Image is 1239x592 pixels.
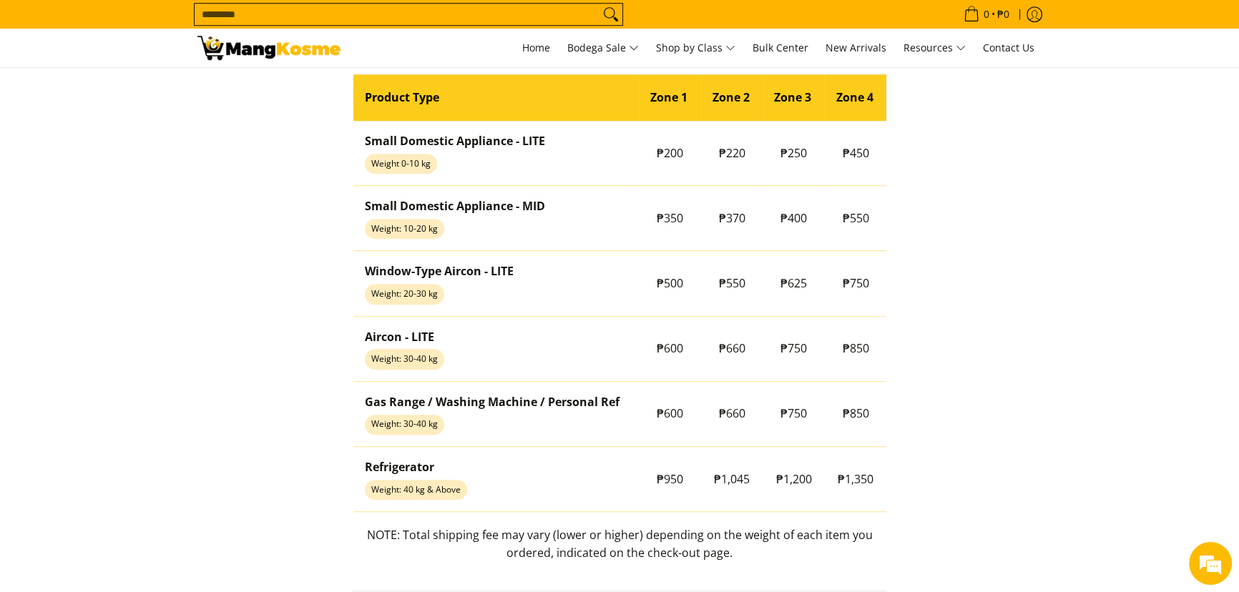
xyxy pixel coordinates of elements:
span: Contact Us [983,41,1034,54]
strong: Window-Type Aircon - LITE [365,263,514,279]
span: Bodega Sale [567,39,639,57]
button: Search [599,4,622,25]
strong: Zone 4 [836,89,873,105]
strong: Zone 1 [650,89,687,105]
span: ₱370 [719,210,745,226]
strong: Refrigerator [365,459,434,475]
span: Bulk Center [753,41,808,54]
span: 0 [981,9,991,19]
td: ₱600 [639,381,701,446]
span: ₱550 [719,275,745,291]
a: Shop by Class [649,29,743,67]
span: Weight: 30-40 kg [365,415,444,435]
span: ₱0 [995,9,1012,19]
span: Home [522,41,550,54]
span: ₱750 [843,275,869,291]
span: We're online! [83,180,197,325]
span: ₱950 [657,471,683,487]
span: ₱550 [843,210,869,226]
span: Weight: 20-30 kg [365,284,444,304]
td: ₱200 [639,121,701,186]
a: New Arrivals [818,29,893,67]
img: Shipping &amp; Delivery Page l Mang Kosme: Home Appliances Warehouse Sale! [197,36,341,60]
span: ₱400 [780,210,807,226]
a: Home [515,29,557,67]
span: Weight: 40 kg & Above [365,480,467,500]
strong: Small Domestic Appliance - LITE [365,133,545,149]
a: Bodega Sale [560,29,646,67]
textarea: Type your message and hit 'Enter' [7,390,273,440]
span: New Arrivals [826,41,886,54]
span: Resources [903,39,966,57]
span: • [959,6,1014,22]
strong: Small Domestic Appliance - MID [365,198,545,214]
a: Resources [896,29,973,67]
strong: Product Type [365,89,439,105]
span: ₱750 [780,405,807,421]
span: Weight 0-10 kg [365,154,437,174]
span: ₱660 [719,405,745,421]
span: Weight: 30-40 kg [365,349,444,369]
span: ₱850 [843,340,869,356]
td: ₱600 [639,316,701,381]
span: Weight: 10-20 kg [365,219,444,239]
td: ₱500 [639,251,701,316]
span: Shop by Class [656,39,735,57]
span: ₱850 [843,405,869,421]
strong: Gas Range / Washing Machine / Personal Ref [365,394,619,410]
div: Minimize live chat window [235,7,269,41]
span: ₱250 [780,145,807,161]
strong: Zone 2 [712,89,750,105]
span: ₱450 [843,145,869,161]
span: ₱1,200 [776,471,812,487]
strong: Aircon - LITE [365,329,434,345]
a: Bulk Center [745,29,816,67]
span: ₱1,045 [714,471,750,487]
span: ₱660 [719,340,745,356]
span: ₱750 [780,340,807,356]
strong: Zone 3 [774,89,811,105]
span: ₱220 [719,145,745,161]
span: ₱625 [780,275,807,291]
a: Contact Us [976,29,1042,67]
nav: Main Menu [355,29,1042,67]
p: NOTE: Total shipping fee may vary (lower or higher) depending on the weight of each item you orde... [353,526,887,576]
div: Chat with us now [74,80,240,99]
span: ₱1,350 [838,471,873,487]
span: ₱350 [657,210,683,226]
